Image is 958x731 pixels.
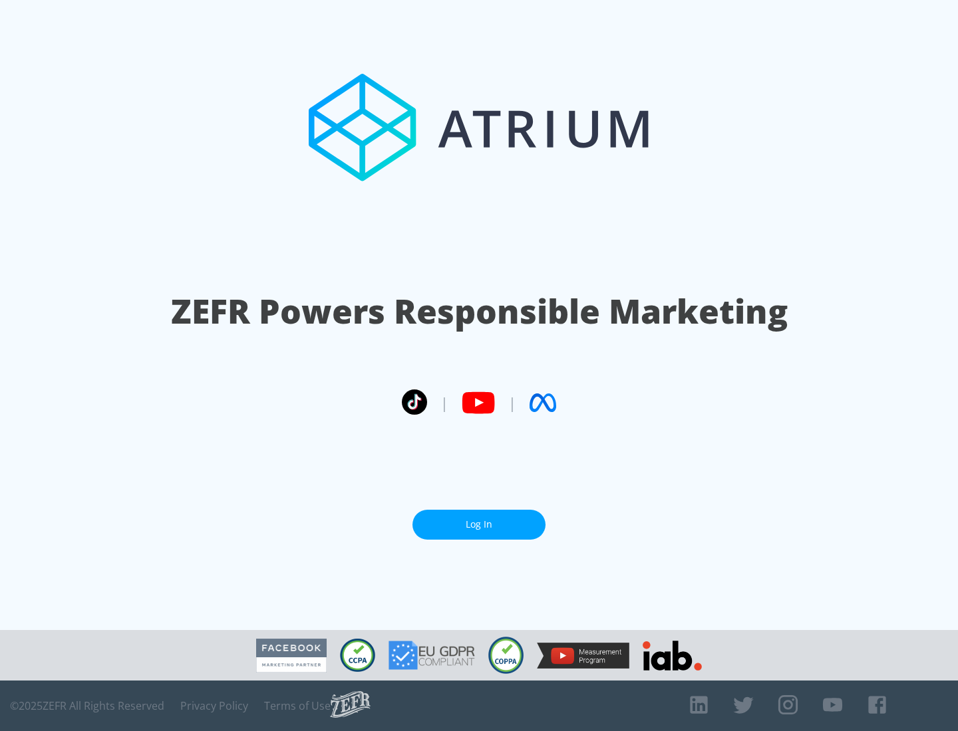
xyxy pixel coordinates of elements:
img: Facebook Marketing Partner [256,639,327,673]
img: GDPR Compliant [389,641,475,670]
span: | [440,393,448,413]
span: | [508,393,516,413]
a: Terms of Use [264,699,331,712]
img: CCPA Compliant [340,639,375,672]
img: IAB [643,641,702,671]
a: Privacy Policy [180,699,248,712]
img: COPPA Compliant [488,637,524,674]
a: Log In [412,510,546,540]
img: YouTube Measurement Program [537,643,629,669]
span: © 2025 ZEFR All Rights Reserved [10,699,164,712]
h1: ZEFR Powers Responsible Marketing [171,288,788,334]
